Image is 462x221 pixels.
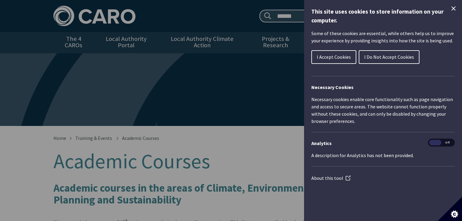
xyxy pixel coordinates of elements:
[311,140,455,147] h3: Analytics
[311,152,455,159] p: A description for Analytics has not been provided.
[438,197,462,221] button: Set cookie preferences
[311,50,356,64] button: I Accept Cookies
[311,96,455,125] p: Necessary cookies enable core functionality such as page navigation and access to secure areas. T...
[311,175,351,181] a: About this tool
[311,7,455,25] h1: This site uses cookies to store information on your computer.
[311,30,455,44] p: Some of these cookies are essential, while others help us to improve your experience by providing...
[450,5,457,12] button: Close Cookie Control
[311,84,455,91] h2: Necessary Cookies
[429,140,441,146] span: On
[317,54,351,60] span: I Accept Cookies
[441,140,453,146] span: Off
[359,50,419,64] button: I Do Not Accept Cookies
[364,54,414,60] span: I Do Not Accept Cookies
